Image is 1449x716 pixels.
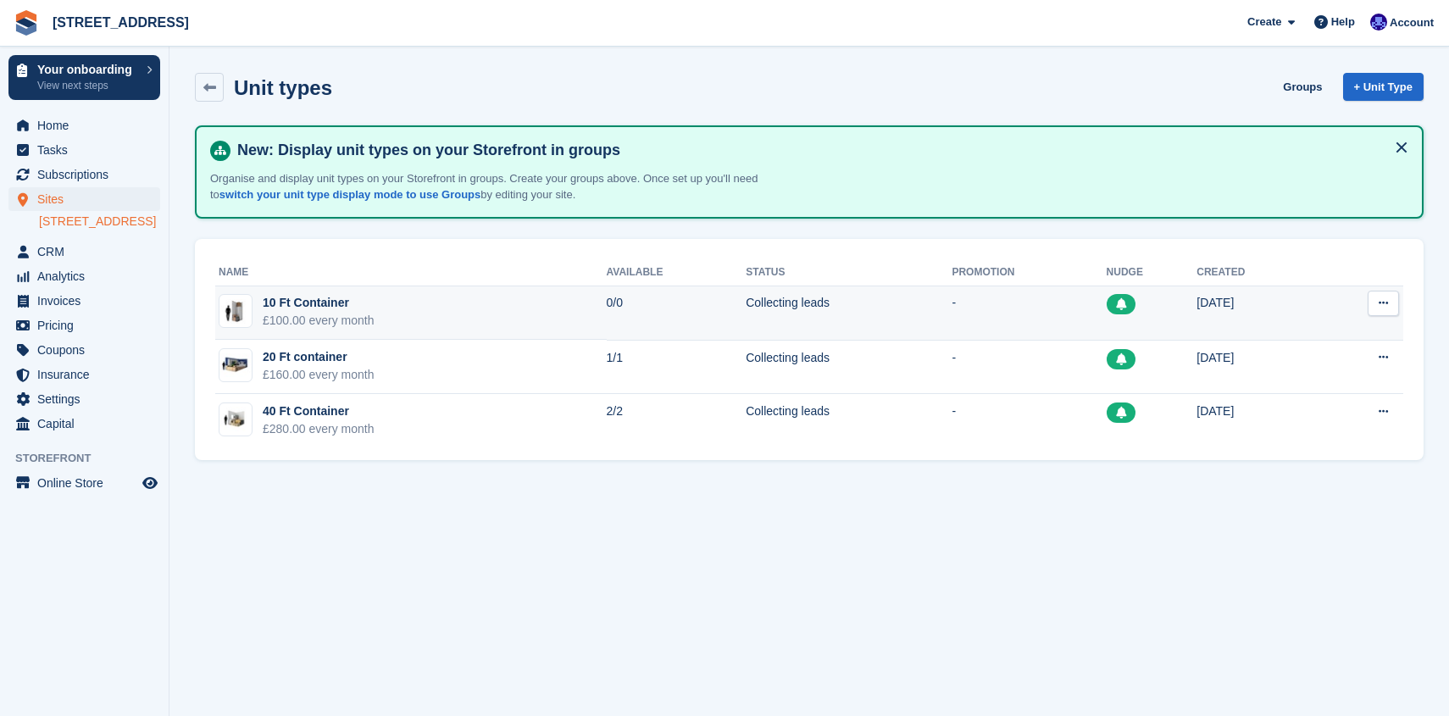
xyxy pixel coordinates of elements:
[746,394,952,447] td: Collecting leads
[8,55,160,100] a: Your onboarding View next steps
[263,348,375,366] div: 20 Ft container
[15,450,169,467] span: Storefront
[140,473,160,493] a: Preview store
[37,240,139,264] span: CRM
[8,471,160,495] a: menu
[219,353,252,378] img: 20.jpg
[1390,14,1434,31] span: Account
[37,64,138,75] p: Your onboarding
[1196,340,1316,394] td: [DATE]
[8,338,160,362] a: menu
[607,286,747,340] td: 0/0
[1196,286,1316,340] td: [DATE]
[219,299,252,324] img: 10-sqft-unit.jpg
[1247,14,1281,31] span: Create
[1107,259,1197,286] th: Nudge
[37,163,139,186] span: Subscriptions
[1196,394,1316,447] td: [DATE]
[1276,73,1329,101] a: Groups
[46,8,196,36] a: [STREET_ADDRESS]
[234,76,332,99] h2: Unit types
[607,340,747,394] td: 1/1
[8,314,160,337] a: menu
[263,420,375,438] div: £280.00 every month
[37,138,139,162] span: Tasks
[1196,259,1316,286] th: Created
[746,259,952,286] th: Status
[1331,14,1355,31] span: Help
[8,163,160,186] a: menu
[8,114,160,137] a: menu
[746,340,952,394] td: Collecting leads
[39,214,160,230] a: [STREET_ADDRESS]
[8,387,160,411] a: menu
[215,259,607,286] th: Name
[263,312,375,330] div: £100.00 every month
[37,114,139,137] span: Home
[37,363,139,386] span: Insurance
[37,387,139,411] span: Settings
[8,289,160,313] a: menu
[263,366,375,384] div: £160.00 every month
[8,363,160,386] a: menu
[37,264,139,288] span: Analytics
[1370,14,1387,31] img: Jem Plester
[1343,73,1424,101] a: + Unit Type
[952,259,1106,286] th: Promotion
[952,394,1106,447] td: -
[37,338,139,362] span: Coupons
[746,286,952,340] td: Collecting leads
[8,240,160,264] a: menu
[219,188,480,201] a: switch your unit type display mode to use Groups
[263,294,375,312] div: 10 Ft Container
[607,394,747,447] td: 2/2
[263,402,375,420] div: 40 Ft Container
[37,471,139,495] span: Online Store
[230,141,1408,160] h4: New: Display unit types on your Storefront in groups
[37,187,139,211] span: Sites
[37,78,138,93] p: View next steps
[8,264,160,288] a: menu
[14,10,39,36] img: stora-icon-8386f47178a22dfd0bd8f6a31ec36ba5ce8667c1dd55bd0f319d3a0aa187defe.svg
[210,170,803,203] p: Organise and display unit types on your Storefront in groups. Create your groups above. Once set ...
[219,407,252,431] img: 50.jpg
[37,412,139,436] span: Capital
[607,259,747,286] th: Available
[37,314,139,337] span: Pricing
[8,412,160,436] a: menu
[8,187,160,211] a: menu
[952,340,1106,394] td: -
[952,286,1106,340] td: -
[8,138,160,162] a: menu
[37,289,139,313] span: Invoices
